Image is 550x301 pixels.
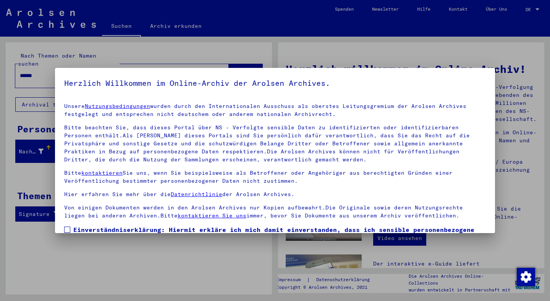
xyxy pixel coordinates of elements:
a: kontaktieren Sie uns [178,212,246,219]
span: Einverständniserklärung: Hiermit erkläre ich mich damit einverstanden, dass ich sensible personen... [73,225,486,262]
img: Zustimmung ändern [517,268,535,286]
h5: Herzlich Willkommen im Online-Archiv der Arolsen Archives. [64,77,486,89]
p: Hier erfahren Sie mehr über die der Arolsen Archives. [64,190,486,198]
a: Datenrichtlinie [171,191,222,198]
a: Nutzungsbedingungen [85,103,150,109]
div: Zustimmung ändern [516,267,535,286]
a: kontaktieren [81,169,123,176]
p: Von einigen Dokumenten werden in den Arolsen Archives nur Kopien aufbewahrt.Die Originale sowie d... [64,204,486,220]
p: Bitte beachten Sie, dass dieses Portal über NS - Verfolgte sensible Daten zu identifizierten oder... [64,124,486,164]
p: Unsere wurden durch den Internationalen Ausschuss als oberstes Leitungsgremium der Arolsen Archiv... [64,102,486,118]
p: Bitte Sie uns, wenn Sie beispielsweise als Betroffener oder Angehöriger aus berechtigten Gründen ... [64,169,486,185]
